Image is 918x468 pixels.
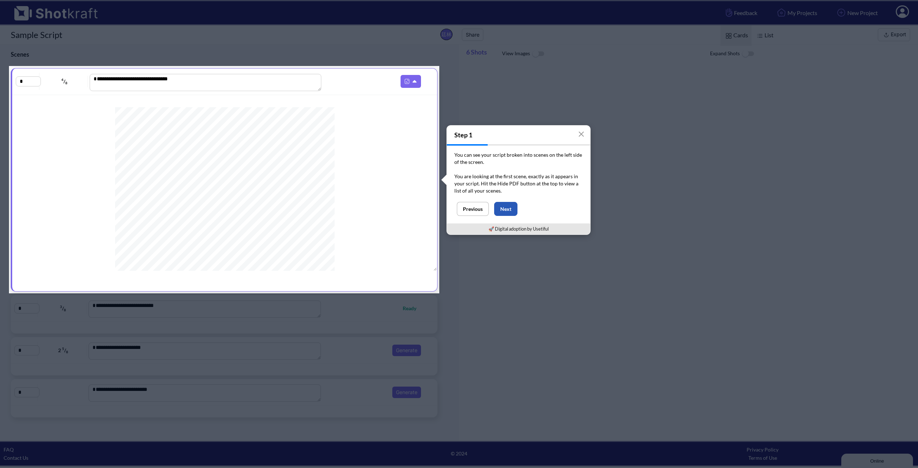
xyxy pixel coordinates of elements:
[41,76,88,87] span: /
[447,126,590,144] h4: Step 1
[454,151,583,173] p: You can see your script broken into scenes on the left side of the screen.
[402,77,412,86] img: Pdf Icon
[457,202,489,216] button: Previous
[61,77,63,82] span: 4
[494,202,517,216] button: Next
[488,226,549,232] a: 🚀 Digital adoption by Usetiful
[454,173,583,194] p: You are looking at the first scene, exactly as it appears in your script. Hit the Hide PDF button...
[65,81,67,85] span: 8
[5,6,66,11] div: Online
